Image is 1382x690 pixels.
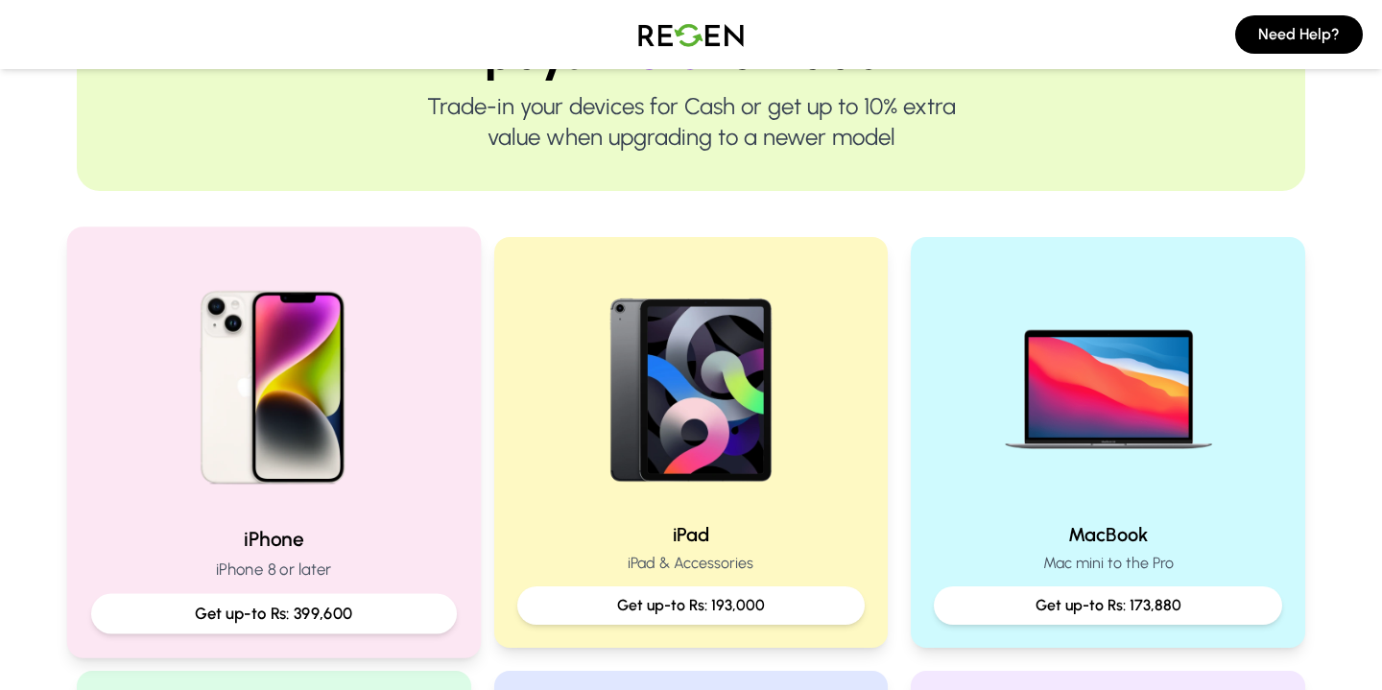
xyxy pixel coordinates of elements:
h1: It pays to trade-in [138,30,1244,76]
p: Get up-to Rs: 193,000 [533,594,850,617]
img: iPhone [145,251,403,510]
p: iPhone 8 or later [91,558,457,582]
p: Mac mini to the Pro [934,552,1282,575]
p: iPad & Accessories [517,552,866,575]
h2: iPad [517,521,866,548]
p: Get up-to Rs: 399,600 [107,602,441,626]
button: Need Help? [1235,15,1363,54]
img: iPad [568,260,814,506]
p: Trade-in your devices for Cash or get up to 10% extra value when upgrading to a newer model [138,91,1244,153]
h2: MacBook [934,521,1282,548]
img: MacBook [986,260,1231,506]
img: Logo [624,8,758,61]
h2: iPhone [91,525,457,553]
p: Get up-to Rs: 173,880 [949,594,1267,617]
